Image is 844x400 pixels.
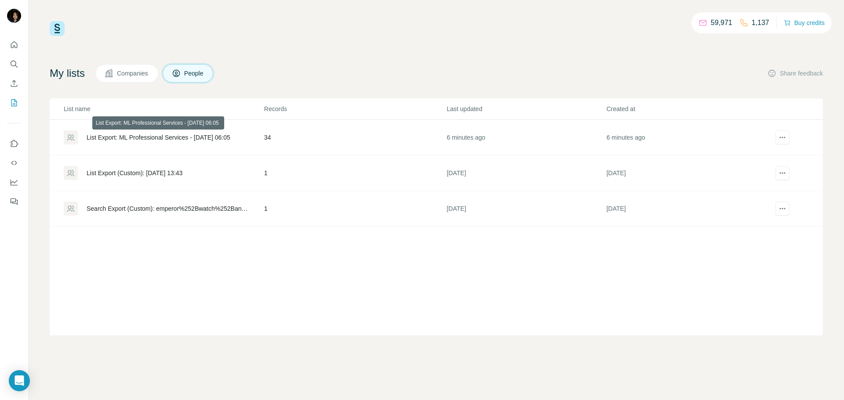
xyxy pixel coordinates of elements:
[446,120,606,155] td: 6 minutes ago
[264,105,446,113] p: Records
[775,166,789,180] button: actions
[7,95,21,111] button: My lists
[775,202,789,216] button: actions
[7,9,21,23] img: Avatar
[264,155,446,191] td: 1
[117,69,149,78] span: Companies
[9,370,30,391] div: Open Intercom Messenger
[7,76,21,91] button: Enrich CSV
[446,155,606,191] td: [DATE]
[264,191,446,227] td: 1
[7,194,21,209] button: Feedback
[752,18,769,28] p: 1,137
[87,133,230,142] div: List Export: ML Professional Services - [DATE] 06:05
[606,155,766,191] td: [DATE]
[711,18,732,28] p: 59,971
[87,204,249,213] div: Search Export (Custom): emperor%252Bwatch%252Band%252Bjewellery - [DATE] 08:24
[184,69,204,78] span: People
[7,37,21,53] button: Quick start
[7,136,21,151] button: Use Surfe on LinkedIn
[50,21,65,36] img: Surfe Logo
[7,174,21,190] button: Dashboard
[264,120,446,155] td: 34
[606,191,766,227] td: [DATE]
[447,105,605,113] p: Last updated
[768,69,823,78] button: Share feedback
[7,155,21,171] button: Use Surfe API
[446,191,606,227] td: [DATE]
[50,66,85,80] h4: My lists
[607,105,765,113] p: Created at
[784,17,825,29] button: Buy credits
[775,130,789,144] button: actions
[7,56,21,72] button: Search
[64,105,263,113] p: List name
[87,169,182,177] div: List Export (Custom): [DATE] 13:43
[606,120,766,155] td: 6 minutes ago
